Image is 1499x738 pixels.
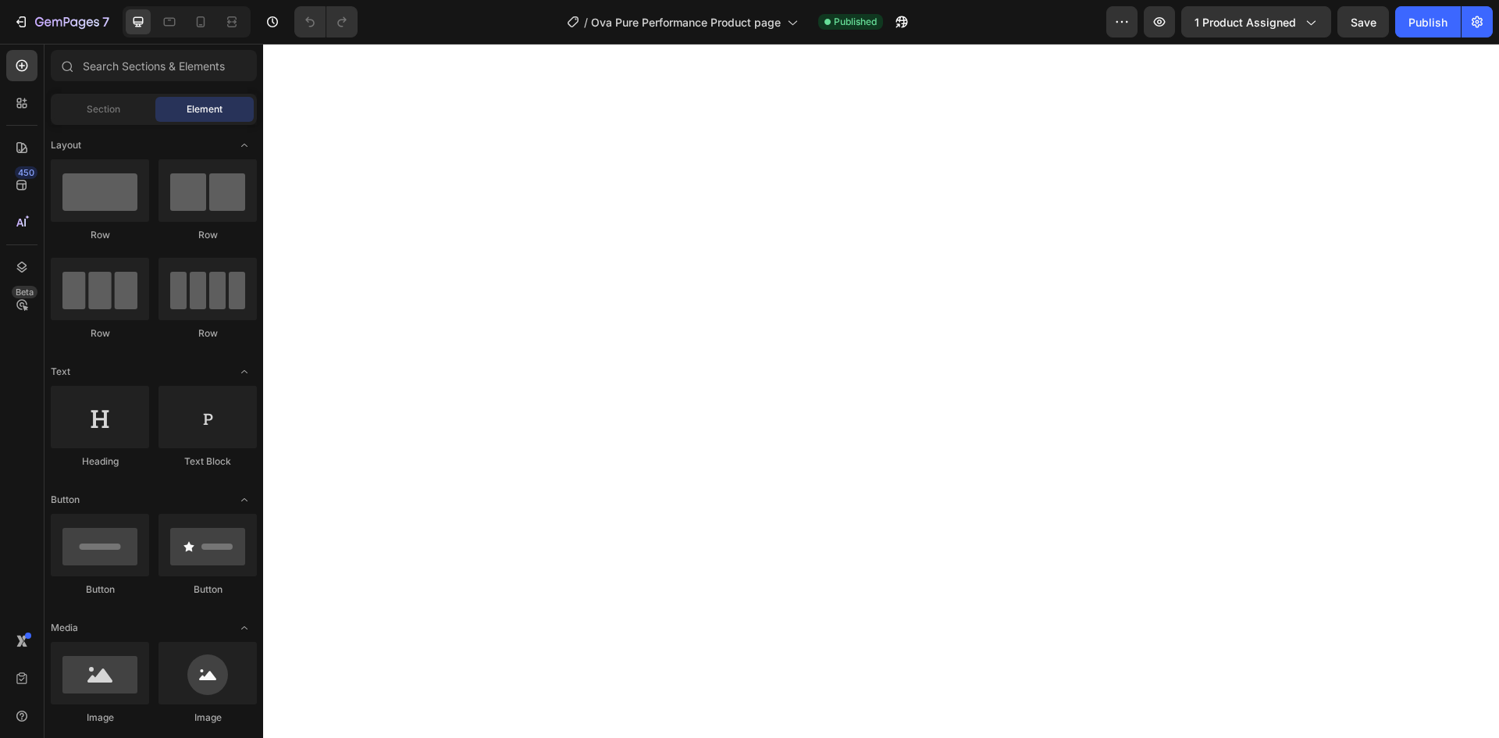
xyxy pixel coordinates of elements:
[51,228,149,242] div: Row
[12,286,37,298] div: Beta
[1408,14,1447,30] div: Publish
[294,6,358,37] div: Undo/Redo
[232,487,257,512] span: Toggle open
[51,365,70,379] span: Text
[51,326,149,340] div: Row
[158,455,257,469] div: Text Block
[232,615,257,640] span: Toggle open
[158,326,257,340] div: Row
[1395,6,1461,37] button: Publish
[51,493,80,507] span: Button
[158,711,257,725] div: Image
[102,12,109,31] p: 7
[51,138,81,152] span: Layout
[834,15,877,29] span: Published
[187,102,223,116] span: Element
[1181,6,1331,37] button: 1 product assigned
[51,711,149,725] div: Image
[1195,14,1296,30] span: 1 product assigned
[1337,6,1389,37] button: Save
[51,50,257,81] input: Search Sections & Elements
[6,6,116,37] button: 7
[1351,16,1376,29] span: Save
[51,583,149,597] div: Button
[51,455,149,469] div: Heading
[584,14,588,30] span: /
[232,359,257,384] span: Toggle open
[158,228,257,242] div: Row
[232,133,257,158] span: Toggle open
[51,621,78,635] span: Media
[263,44,1499,738] iframe: Design area
[87,102,120,116] span: Section
[591,14,781,30] span: Ova Pure Performance Product page
[15,166,37,179] div: 450
[158,583,257,597] div: Button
